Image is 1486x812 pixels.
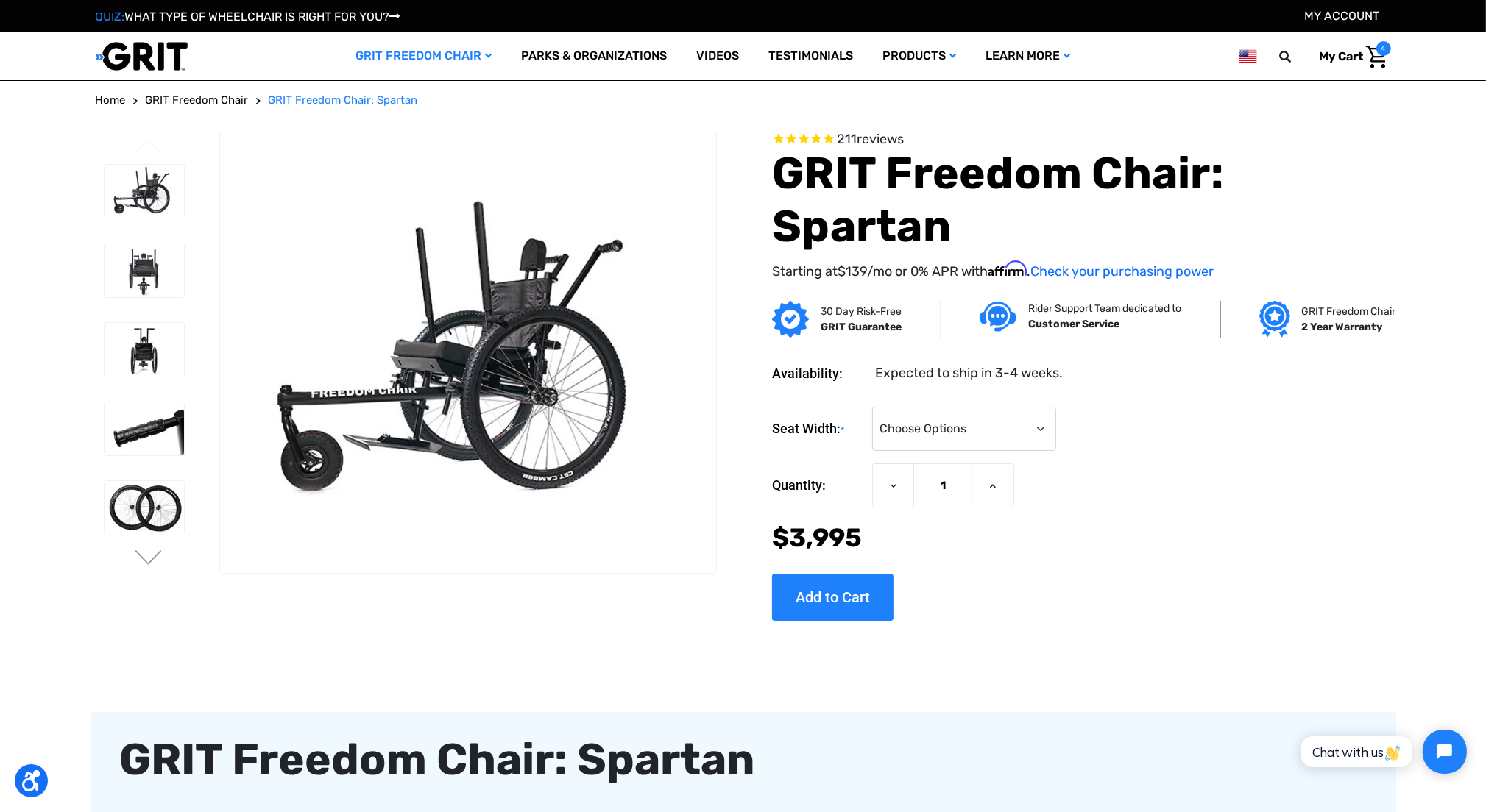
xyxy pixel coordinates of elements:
span: $139 [838,263,867,279]
a: Videos [682,32,754,80]
span: GRIT Freedom Chair [146,93,249,107]
h1: GRIT Freedom Chair: Spartan [772,147,1390,253]
button: Go to slide 2 of 4 [133,550,164,568]
p: GRIT Freedom Chair [1302,304,1396,319]
span: Rated 4.6 out of 5 stars 211 reviews [772,132,1390,148]
p: Rider Support Team dedicated to [1028,301,1181,316]
button: Go to slide 4 of 4 [133,138,164,156]
img: GRIT Freedom Chair: Spartan [220,188,716,518]
a: Check your purchasing power - Learn more about Affirm Financing (opens in modal) [1030,263,1214,279]
input: Search [1287,41,1309,72]
strong: 2 Year Warranty [1302,321,1383,333]
img: GRIT All-Terrain Wheelchair and Mobility Equipment [96,41,188,71]
span: 4 [1376,41,1391,56]
p: 30 Day Risk-Free [821,304,902,319]
span: My Cart [1320,49,1364,63]
strong: GRIT Guarantee [821,321,902,333]
img: GRIT Freedom Chair: Spartan [105,402,185,456]
a: Products [868,32,971,80]
a: GRIT Freedom Chair [341,32,506,80]
span: Affirm [988,260,1027,277]
nav: Breadcrumb [96,92,1391,109]
a: Testimonials [754,32,868,80]
span: 211 reviews [837,131,904,147]
strong: Customer Service [1028,318,1119,330]
dt: Availability: [772,363,865,383]
img: GRIT Freedom Chair: Spartan [105,165,185,218]
img: GRIT Freedom Chair: Spartan [105,323,185,377]
a: QUIZ:WHAT TYPE OF WHEELCHAIR IS RIGHT FOR YOU? [96,10,400,24]
span: QUIZ: [96,10,125,24]
img: GRIT Freedom Chair: Spartan [105,243,185,297]
a: Account [1305,9,1380,23]
a: GRIT Freedom Chair [146,92,249,109]
img: Customer service [980,302,1016,332]
img: Grit freedom [1259,301,1289,338]
iframe: Tidio Chat [1285,717,1479,786]
a: GRIT Freedom Chair: Spartan [269,92,418,109]
a: Cart with 4 items [1309,41,1391,72]
img: us.png [1239,47,1256,65]
span: $3,995 [772,522,862,553]
a: Parks & Organizations [506,32,682,80]
img: Cart [1366,46,1387,68]
p: Starting at /mo or 0% APR with . [772,260,1390,282]
a: Learn More [971,32,1085,80]
img: GRIT Freedom Chair: Spartan [105,481,185,535]
img: GRIT Guarantee [772,301,809,338]
span: reviews [857,131,904,147]
dd: Expected to ship in 3-4 weeks. [875,363,1063,383]
input: Add to Cart [772,574,894,621]
label: Quantity: [772,463,865,508]
div: GRIT Freedom Chair: Spartan [120,727,1367,793]
label: Seat Width: [772,407,865,452]
a: Home [96,92,126,109]
span: Home [96,93,126,107]
span: GRIT Freedom Chair: Spartan [269,93,418,107]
